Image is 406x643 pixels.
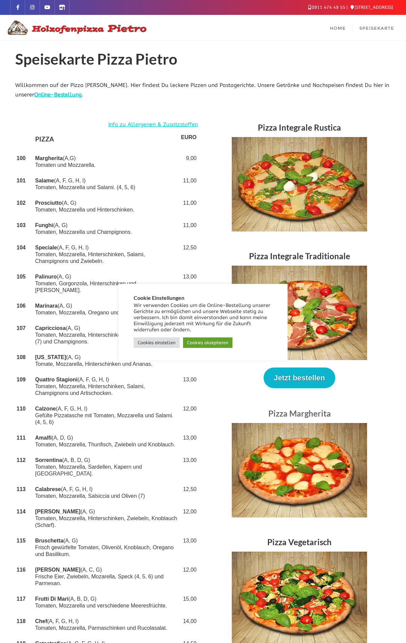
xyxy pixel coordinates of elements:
span: Speisekarte [359,25,394,31]
img: Logo [5,20,147,36]
td: 13,00 [180,372,198,401]
a: Speisekarte [353,15,401,40]
strong: 103 [17,222,26,228]
strong: 105 [17,274,26,280]
strong: EURO [181,134,197,140]
td: (A, G) Tomaten, Mozzarella, Oregano und Knoblauch. [34,298,180,320]
a: [STREET_ADDRESS] [351,5,393,10]
td: 13,00 [180,452,198,482]
strong: 118 [17,618,26,624]
td: 13,00 [180,269,198,298]
td: 13,00 [180,430,198,452]
strong: Capricciosa [35,325,66,331]
strong: [PERSON_NAME] [35,509,81,514]
td: (A, G) Tomate, Mozzarella, Hinterschinken und Ananas. [34,350,180,372]
strong: Palinuro [35,274,57,280]
td: (A, G) Frisch gewürfelte Tomaten, Olivenöl, Knoblauch, Oregano und Basilikum. [34,533,180,562]
a: 0911 474 49 55 [308,5,345,10]
td: (A, D, G) Tomaten, Mozzarella, Thunfisch, Zwiebeln und Knoblauch. [34,430,180,452]
strong: 116 [17,567,26,573]
img: Speisekarte - Pizza Integrale Traditionale [232,266,367,360]
strong: 106 [17,303,26,309]
strong: 101 [17,178,26,183]
td: (A,G) Tomaten und Mozzarella. [34,151,180,173]
td: 12,00 [180,350,198,372]
strong: 102 [17,200,26,206]
img: Speisekarte - Pizza Margherita [232,423,367,517]
td: 11,00 [180,173,198,195]
td: 14,00 [180,614,198,636]
a: Home [323,15,353,40]
h4: PIZZA [35,134,178,146]
strong: 114 [17,509,26,514]
a: Cookies einstellen [134,337,180,348]
strong: Amalfi [35,435,52,441]
h1: Speisekarte Pizza Pietro [15,51,391,70]
td: 12,00 [180,401,198,430]
strong: Salame [35,178,54,183]
a: Cookies akzeptieren [183,337,232,348]
h3: Pizza Vegetarisch [208,534,391,552]
a: Info zu Allergenen & Zusatzstoffen [108,120,198,130]
td: (A, G) Tomaten, Mozzarella, Hinterschinken, Artischocken, Oliven (7) und Champignons. [34,320,180,350]
strong: 108 [17,354,26,360]
td: (A, G) Tomaten, Mozzarella und Champignons. [34,218,180,240]
strong: [US_STATE] [35,354,66,360]
strong: 110 [17,406,26,412]
strong: Calabrese [35,486,61,492]
td: 12,50 [180,482,198,504]
strong: Calzone [35,406,56,412]
strong: 113 [17,486,26,492]
td: (A, F, G, H, I) Tomaten, Mozzarella, Hinterschinken, Salami, Champignons und Artischocken. [34,372,180,401]
td: (A, G) Tomaten, Mozzarella, Hinterschinken, Zwiebeln, Knoblauch (Scharf). [34,504,180,533]
td: 12,00 [180,562,198,591]
a: Online-Bestellung [34,91,82,98]
td: (A, G) Tomaten, Gorgonzola, Hinterschinken und [PERSON_NAME]. [34,269,180,298]
strong: 107 [17,325,26,331]
strong: 115 [17,538,26,544]
strong: [PERSON_NAME] [35,567,81,573]
td: (A, C, G) Frische Eier, Zwiebeln, Mozarella, Speck (4, 5, 6) und Parmesan. [34,562,180,591]
strong: 112 [17,457,26,463]
td: 11,00 [180,195,198,218]
strong: Speciale [35,245,57,250]
strong: 104 [17,245,26,250]
td: 9,00 [180,151,198,173]
button: Jetzt bestellen [264,368,335,388]
strong: Marinara [35,303,58,309]
span: Home [330,25,346,31]
td: (A, F, G, H, I) Tomaten, Mozzarella, Hinterschinken, Salami, Champignons und Zwiebeln. [34,240,180,269]
td: (A, F, G, H, I) Gefülte Pizzatasche mit Tomaten, Mozzarella und Salami. (4, 5, 6) [34,401,180,430]
td: 12,50 [180,240,198,269]
td: (A, F, G, H, I) Tomaten, Mozzarella und Salami. (4, 5, 6) [34,173,180,195]
td: 11,00 [180,218,198,240]
strong: 111 [17,435,26,441]
td: (A, G) Tomaten, Mozzarella und Hinterschinken. [34,195,180,218]
strong: Quattro Stagioni [35,377,77,382]
h3: Pizza Integrale Rustica [208,120,391,137]
img: Speisekarte - Pizza Integrale Rustica [232,137,367,231]
h5: Cookie Einstellungen [134,295,272,301]
h3: Pizza Integrale Traditionale [208,248,391,266]
td: 15,00 [180,591,198,614]
a: Pizza Margherita [268,408,331,418]
td: 12,00 [180,504,198,533]
strong: Funghi [35,222,53,228]
td: 13,00 [180,533,198,562]
strong: 117 [17,596,26,602]
td: (A, F, G, H, I) Tomaten, Mozzarella, Parmaschinken und Rucolasalat. [34,614,180,636]
strong: Prosciutto [35,200,62,206]
strong: 109 [17,377,26,382]
strong: Chef [35,618,47,624]
strong: Margherita [35,155,63,161]
div: Wir verwenden Cookies um die Online-Bestellung unserer Gerichte zu ermöglichen und unsere Webseit... [134,303,272,333]
strong: 100 [17,155,26,161]
strong: Frutti Di Mari [35,596,69,602]
td: (A, B, D, G) Tomaten, Mozzarella und verschiedene Meeresfrüchte. [34,591,180,614]
strong: Bruschetta [35,538,64,544]
td: (A, F, G, H, I) Tomaten, Mozzarella, Salsiccia und Oliven (7) [34,482,180,504]
td: (A, B, D, G) Tomaten, Mozzarella, Sardellen, Kapern und [GEOGRAPHIC_DATA]. [34,452,180,482]
strong: Sorrentina [35,457,62,463]
p: Willkommen auf der Pizza [PERSON_NAME]. Hier findest Du leckere Pizzen und Pastagerichte. Unsere ... [15,81,391,100]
